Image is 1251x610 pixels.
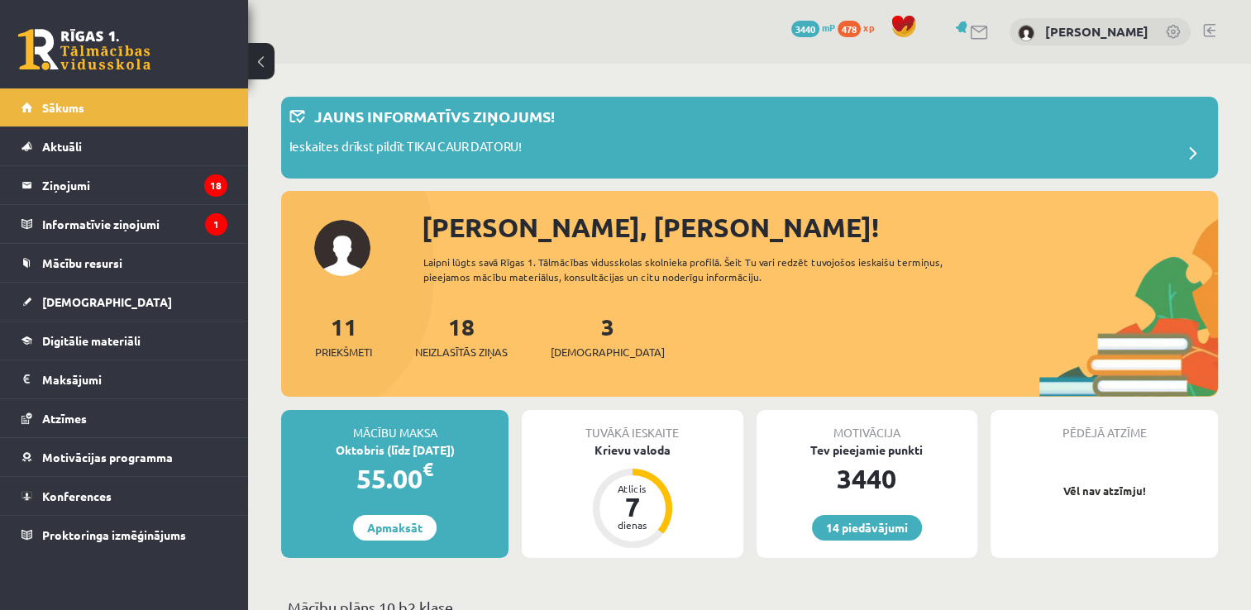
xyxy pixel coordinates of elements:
span: 3440 [791,21,819,37]
div: Krievu valoda [522,441,742,459]
i: 1 [205,213,227,236]
a: [DEMOGRAPHIC_DATA] [21,283,227,321]
div: dienas [608,520,657,530]
i: 18 [204,174,227,197]
div: [PERSON_NAME], [PERSON_NAME]! [422,207,1218,247]
div: Pēdējā atzīme [991,410,1218,441]
a: Maksājumi [21,360,227,398]
div: Motivācija [757,410,977,441]
a: Motivācijas programma [21,438,227,476]
span: [DEMOGRAPHIC_DATA] [551,344,665,360]
a: Proktoringa izmēģinājums [21,516,227,554]
a: 18Neizlasītās ziņas [415,312,508,360]
a: Atzīmes [21,399,227,437]
legend: Informatīvie ziņojumi [42,205,227,243]
a: Rīgas 1. Tālmācības vidusskola [18,29,150,70]
div: Laipni lūgts savā Rīgas 1. Tālmācības vidusskolas skolnieka profilā. Šeit Tu vari redzēt tuvojošo... [423,255,986,284]
div: 7 [608,493,657,520]
div: 55.00 [281,459,509,498]
span: mP [822,21,835,34]
span: Motivācijas programma [42,450,173,465]
span: Sākums [42,100,84,115]
p: Vēl nav atzīmju! [999,483,1210,499]
a: Jauns informatīvs ziņojums! Ieskaites drīkst pildīt TIKAI CAUR DATORU! [289,105,1210,170]
a: 3[DEMOGRAPHIC_DATA] [551,312,665,360]
a: Ziņojumi18 [21,166,227,204]
a: Mācību resursi [21,244,227,282]
a: Digitālie materiāli [21,322,227,360]
span: € [423,457,433,481]
div: Tuvākā ieskaite [522,410,742,441]
span: Konferences [42,488,112,503]
div: Mācību maksa [281,410,509,441]
a: Sākums [21,88,227,126]
span: Atzīmes [42,411,87,426]
img: Aldis Smirnovs [1018,25,1034,41]
span: Neizlasītās ziņas [415,344,508,360]
div: Atlicis [608,484,657,493]
span: Mācību resursi [42,255,122,270]
a: [PERSON_NAME] [1045,23,1148,40]
legend: Maksājumi [42,360,227,398]
span: [DEMOGRAPHIC_DATA] [42,294,172,309]
span: Digitālie materiāli [42,333,141,348]
div: Tev pieejamie punkti [757,441,977,459]
span: xp [863,21,874,34]
div: 3440 [757,459,977,498]
a: 478 xp [838,21,882,34]
a: 14 piedāvājumi [812,515,922,541]
span: Proktoringa izmēģinājums [42,527,186,542]
span: Priekšmeti [315,344,372,360]
a: Aktuāli [21,127,227,165]
a: Konferences [21,477,227,515]
p: Jauns informatīvs ziņojums! [314,105,555,127]
a: Krievu valoda Atlicis 7 dienas [522,441,742,550]
p: Ieskaites drīkst pildīt TIKAI CAUR DATORU! [289,137,522,160]
span: Aktuāli [42,139,82,154]
a: Informatīvie ziņojumi1 [21,205,227,243]
div: Oktobris (līdz [DATE]) [281,441,509,459]
a: 3440 mP [791,21,835,34]
a: Apmaksāt [353,515,437,541]
span: 478 [838,21,861,37]
legend: Ziņojumi [42,166,227,204]
a: 11Priekšmeti [315,312,372,360]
